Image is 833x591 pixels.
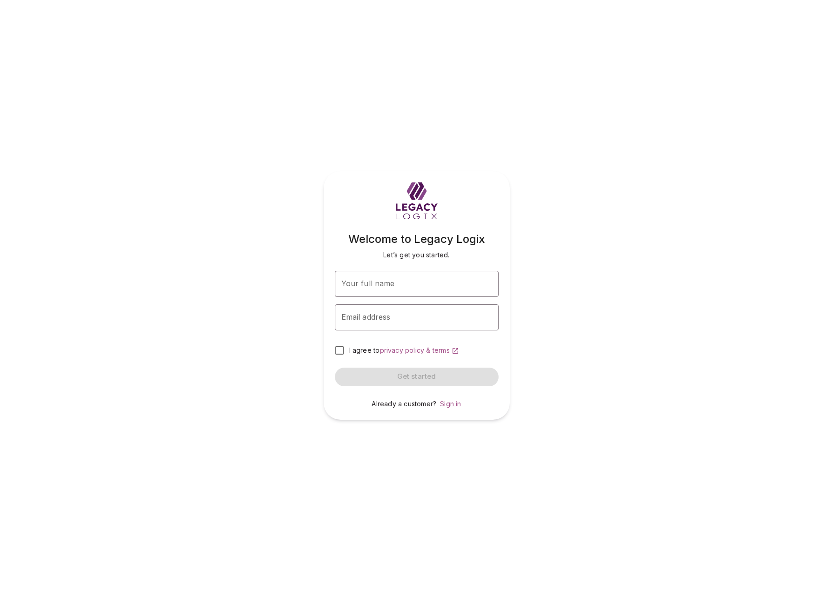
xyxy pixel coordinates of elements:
[440,400,461,408] a: Sign in
[380,346,459,354] a: privacy policy & terms
[380,346,450,354] span: privacy policy & terms
[349,346,380,354] span: I agree to
[348,232,485,246] span: Welcome to Legacy Logix
[372,400,436,408] span: Already a customer?
[383,251,449,259] span: Let’s get you started.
